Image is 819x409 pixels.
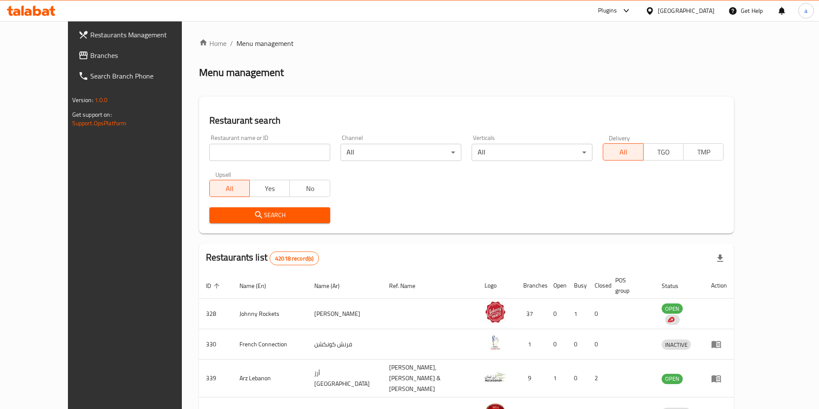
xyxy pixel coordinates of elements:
nav: breadcrumb [199,38,734,48]
span: Menu management [236,38,294,48]
span: POS group [615,275,644,296]
td: 1 [516,329,546,360]
th: Busy [567,273,588,299]
span: Version: [72,94,93,106]
h2: Menu management [199,66,284,79]
div: Menu [711,339,727,349]
span: a [804,6,807,15]
input: Search for restaurant name or ID.. [209,144,330,161]
span: Search Branch Phone [90,71,198,81]
span: Ref. Name [389,281,426,291]
td: أرز [GEOGRAPHIC_DATA] [307,360,382,397]
a: Support.OpsPlatform [72,118,127,129]
span: Yes [253,182,286,195]
div: All [472,144,592,161]
td: 339 [199,360,233,397]
span: Get support on: [72,109,112,120]
td: 328 [199,299,233,329]
span: OPEN [662,304,683,314]
th: Branches [516,273,546,299]
th: Open [546,273,567,299]
a: Home [199,38,227,48]
div: Plugins [598,6,617,16]
div: Menu [711,373,727,384]
td: 0 [588,329,608,360]
button: All [209,180,250,197]
a: Search Branch Phone [71,66,205,86]
span: INACTIVE [662,340,691,350]
span: 42018 record(s) [270,254,319,263]
td: 1 [567,299,588,329]
button: Yes [249,180,290,197]
button: TGO [643,143,684,161]
button: All [603,143,643,161]
td: 330 [199,329,233,360]
td: French Connection [233,329,308,360]
a: Restaurants Management [71,24,205,45]
span: ID [206,281,222,291]
td: [PERSON_NAME] [307,299,382,329]
span: Restaurants Management [90,30,198,40]
th: Logo [478,273,516,299]
td: 9 [516,360,546,397]
td: 37 [516,299,546,329]
span: TGO [647,146,680,158]
label: Delivery [609,135,630,141]
td: Johnny Rockets [233,299,308,329]
span: Search [216,210,323,221]
h2: Restaurants list [206,251,319,265]
td: 0 [588,299,608,329]
button: No [289,180,330,197]
div: Export file [710,248,730,269]
td: 1 [546,360,567,397]
div: [GEOGRAPHIC_DATA] [658,6,715,15]
label: Upsell [215,171,231,177]
li: / [230,38,233,48]
a: Branches [71,45,205,66]
span: No [293,182,326,195]
span: Name (Ar) [314,281,351,291]
button: Search [209,207,330,223]
td: [PERSON_NAME],[PERSON_NAME] & [PERSON_NAME] [382,360,478,397]
div: Total records count [270,251,319,265]
img: Arz Lebanon [485,366,506,388]
td: 0 [567,329,588,360]
img: Johnny Rockets [485,301,506,323]
span: All [213,182,246,195]
span: All [607,146,640,158]
span: Branches [90,50,198,61]
span: Name (En) [239,281,277,291]
td: 0 [567,360,588,397]
span: TMP [687,146,720,158]
td: Arz Lebanon [233,360,308,397]
td: 2 [588,360,608,397]
td: 0 [546,329,567,360]
th: Closed [588,273,608,299]
span: Status [662,281,690,291]
img: delivery hero logo [667,316,675,324]
h2: Restaurant search [209,114,724,127]
div: All [340,144,461,161]
img: French Connection [485,332,506,353]
td: 0 [546,299,567,329]
td: فرنش كونكشن [307,329,382,360]
th: Action [704,273,734,299]
span: 1.0.0 [95,94,108,106]
div: Indicates that the vendor menu management has been moved to DH Catalog service [665,315,680,325]
span: OPEN [662,374,683,384]
button: TMP [683,143,724,161]
div: OPEN [662,374,683,384]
